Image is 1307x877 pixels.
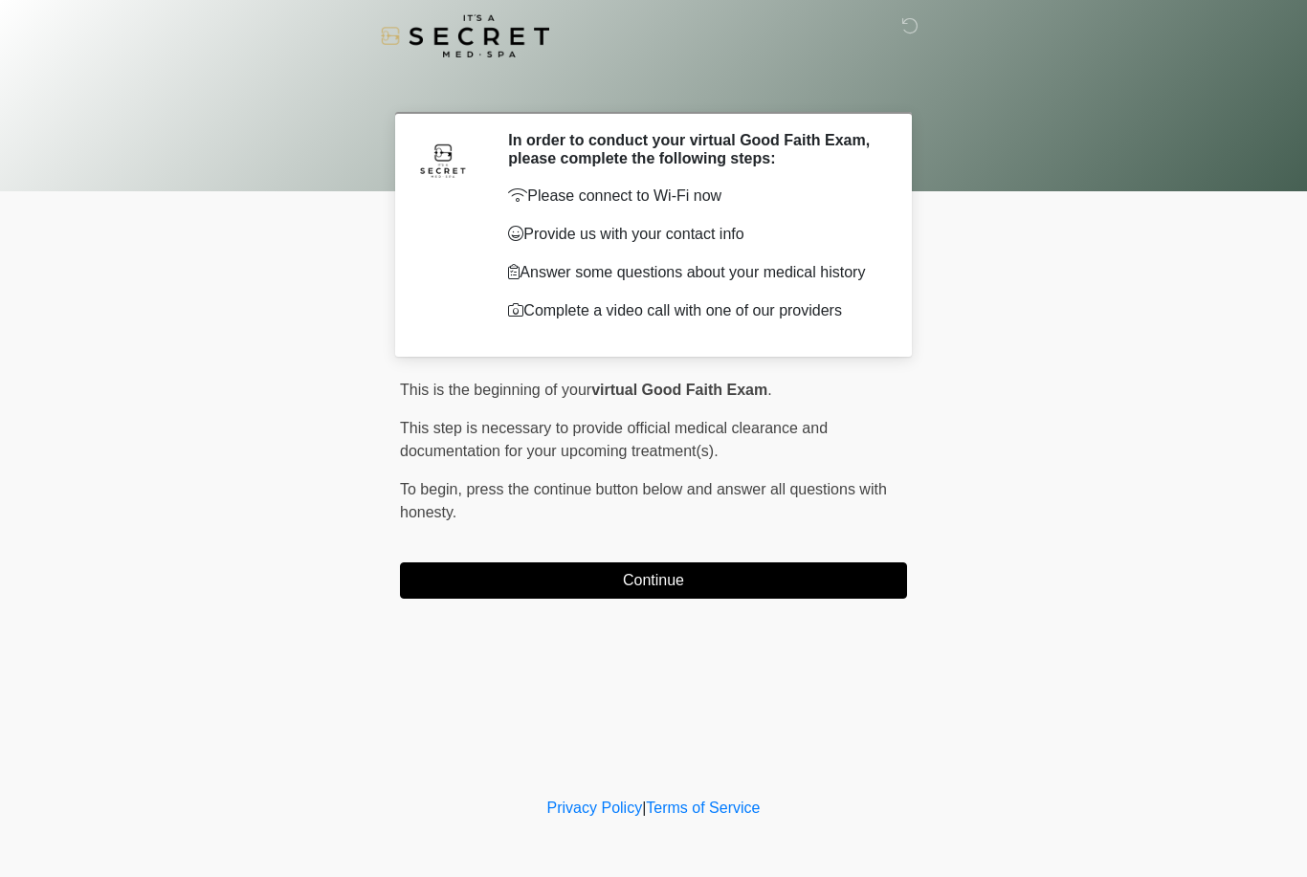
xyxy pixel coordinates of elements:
[414,131,472,188] img: Agent Avatar
[381,14,549,57] img: It's A Secret Med Spa Logo
[508,223,878,246] p: Provide us with your contact info
[386,69,921,104] h1: ‎ ‎
[508,131,878,167] h2: In order to conduct your virtual Good Faith Exam, please complete the following steps:
[508,299,878,322] p: Complete a video call with one of our providers
[400,562,907,599] button: Continue
[400,481,466,497] span: To begin,
[400,481,887,520] span: press the continue button below and answer all questions with honesty.
[767,382,771,398] span: .
[508,185,878,208] p: Please connect to Wi-Fi now
[400,382,591,398] span: This is the beginning of your
[642,800,646,816] a: |
[547,800,643,816] a: Privacy Policy
[400,420,828,459] span: This step is necessary to provide official medical clearance and documentation for your upcoming ...
[591,382,767,398] strong: virtual Good Faith Exam
[646,800,760,816] a: Terms of Service
[508,261,878,284] p: Answer some questions about your medical history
